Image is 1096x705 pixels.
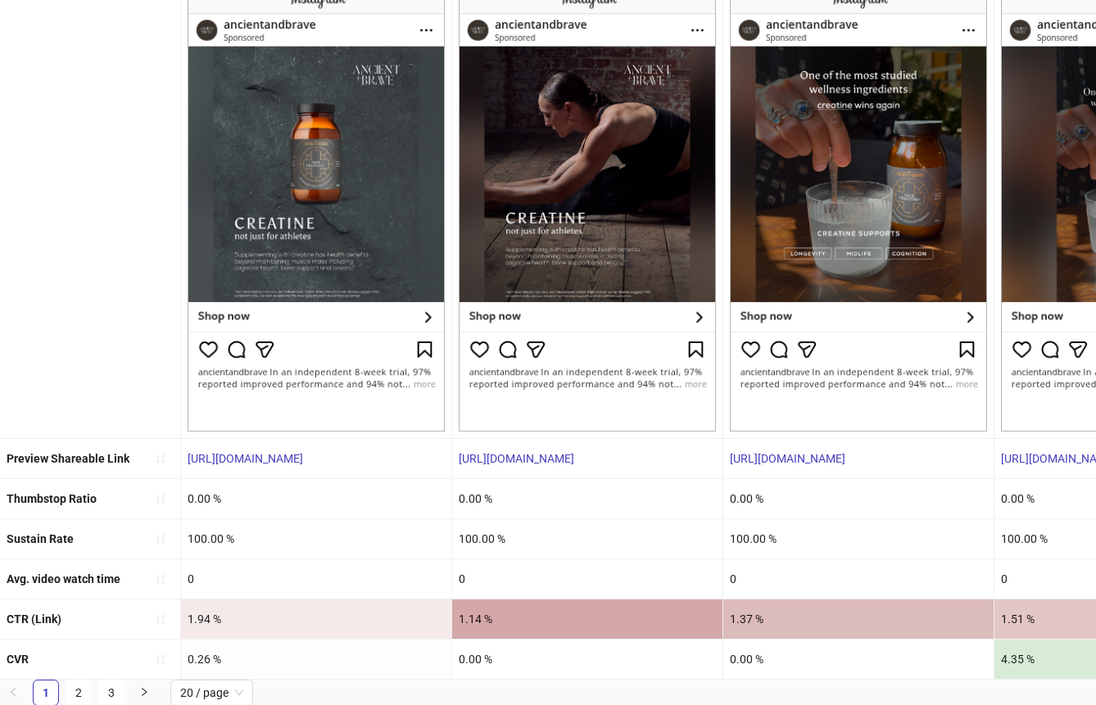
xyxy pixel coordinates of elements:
div: 0.00 % [452,639,722,679]
div: 0.00 % [723,479,994,518]
span: sort-ascending [155,573,166,585]
b: Preview Shareable Link [7,452,129,465]
span: sort-ascending [155,493,166,504]
span: right [139,687,149,697]
span: sort-ascending [155,453,166,464]
div: 0 [723,559,994,599]
a: [URL][DOMAIN_NAME] [188,452,303,465]
span: left [8,687,18,697]
div: 100.00 % [723,519,994,558]
div: 100.00 % [181,519,451,558]
a: [URL][DOMAIN_NAME] [459,452,574,465]
div: 1.37 % [723,599,994,639]
div: 0.00 % [181,479,451,518]
b: Sustain Rate [7,532,74,545]
a: 2 [66,680,91,705]
div: 0.00 % [452,479,722,518]
b: Thumbstop Ratio [7,492,97,505]
a: 3 [99,680,124,705]
a: 1 [34,680,58,705]
span: sort-ascending [155,613,166,625]
span: 20 / page [180,680,243,705]
span: sort-ascending [155,653,166,665]
a: [URL][DOMAIN_NAME] [730,452,845,465]
div: 0.26 % [181,639,451,679]
div: 1.14 % [452,599,722,639]
div: 0.00 % [723,639,994,679]
div: 0 [452,559,722,599]
b: CTR (Link) [7,612,61,626]
b: CVR [7,653,29,666]
b: Avg. video watch time [7,572,120,585]
div: 100.00 % [452,519,722,558]
div: 1.94 % [181,599,451,639]
div: 0 [181,559,451,599]
span: sort-ascending [155,533,166,545]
